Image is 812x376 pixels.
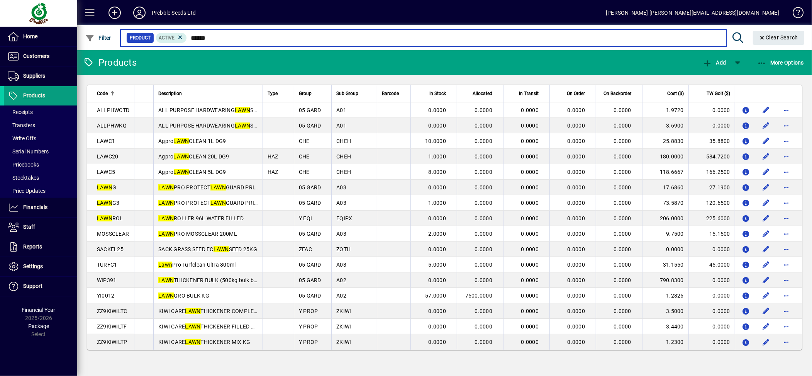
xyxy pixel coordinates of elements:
[780,166,792,178] button: More options
[688,319,735,334] td: 0.0000
[97,200,120,206] span: G3
[8,109,33,115] span: Receipts
[614,215,632,221] span: 0.0000
[299,200,321,206] span: 05 GARD
[614,246,632,252] span: 0.0000
[158,231,174,237] em: LAWN
[336,200,346,206] span: A03
[97,215,123,221] span: ROL
[130,34,151,42] span: Product
[688,288,735,303] td: 0.0000
[760,150,772,163] button: Edit
[8,135,36,141] span: Write Offs
[760,104,772,116] button: Edit
[688,226,735,242] td: 15.1500
[614,169,632,175] span: 0.0000
[760,181,772,194] button: Edit
[475,246,493,252] span: 0.0000
[780,119,792,132] button: More options
[688,272,735,288] td: 0.0000
[158,262,172,268] em: Lawn
[701,56,728,70] button: Add
[28,323,49,329] span: Package
[336,323,351,330] span: ZKIWI
[780,197,792,209] button: More options
[102,6,127,20] button: Add
[299,323,318,330] span: Y PROP
[759,34,798,41] span: Clear Search
[787,2,802,27] a: Knowledge Base
[158,122,275,129] span: ALL PURPOSE HARDWEARING SEED bulk
[159,35,175,41] span: Active
[4,105,77,119] a: Receipts
[336,107,346,113] span: A01
[760,228,772,240] button: Edit
[568,107,585,113] span: 0.0000
[760,289,772,302] button: Edit
[642,102,688,118] td: 1.9720
[519,89,539,98] span: In Transit
[429,200,446,206] span: 1.0000
[780,150,792,163] button: More options
[688,149,735,164] td: 584.7200
[299,184,321,191] span: 05 GARD
[780,274,792,286] button: More options
[299,277,321,283] span: 05 GARD
[185,308,201,314] em: LAWN
[614,293,632,299] span: 0.0000
[158,89,182,98] span: Description
[299,138,310,144] span: CHE
[568,122,585,129] span: 0.0000
[667,89,684,98] span: Cost ($)
[268,89,278,98] span: Type
[83,56,137,69] div: Products
[780,212,792,225] button: More options
[429,89,446,98] span: In Stock
[158,138,226,144] span: Agpro CLEAN 1L DG9
[642,319,688,334] td: 3.4400
[642,288,688,303] td: 1.2826
[462,89,499,98] div: Allocated
[780,259,792,271] button: More options
[642,257,688,272] td: 31.1550
[521,293,539,299] span: 0.0000
[642,133,688,149] td: 25.8830
[780,243,792,255] button: More options
[158,293,174,299] em: LAWN
[158,323,281,330] span: KIWI CARE THICKENER FILLED ONLY 2.8KG
[97,107,129,113] span: ALLPHWCTD
[174,153,189,160] em: LAWN
[780,336,792,348] button: More options
[429,246,446,252] span: 0.0000
[158,153,229,160] span: Agpro CLEAN 20L DG9
[185,323,201,330] em: LAWN
[299,293,321,299] span: 05 GARD
[8,162,39,168] span: Pricebooks
[521,184,539,191] span: 0.0000
[642,118,688,133] td: 3.6900
[158,308,277,314] span: KIWI CARE THICKENER COMPLETE 2.8KG
[521,200,539,206] span: 0.0000
[235,122,250,129] em: LAWN
[174,138,189,144] em: LAWN
[429,262,446,268] span: 5.0000
[642,164,688,180] td: 118.6667
[4,132,77,145] a: Write Offs
[4,277,77,296] a: Support
[299,107,321,113] span: 05 GARD
[299,215,312,221] span: Y EQI
[174,169,189,175] em: LAWN
[601,89,638,98] div: On Backorder
[4,257,77,276] a: Settings
[97,184,112,191] em: LAWN
[4,171,77,184] a: Stocktakes
[4,66,77,86] a: Suppliers
[688,257,735,272] td: 45.0000
[97,153,119,160] span: LAWC20
[760,259,772,271] button: Edit
[336,138,351,144] span: CHEH
[508,89,546,98] div: In Transit
[465,293,492,299] span: 7500.0000
[23,204,47,210] span: Financials
[97,277,117,283] span: WIP391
